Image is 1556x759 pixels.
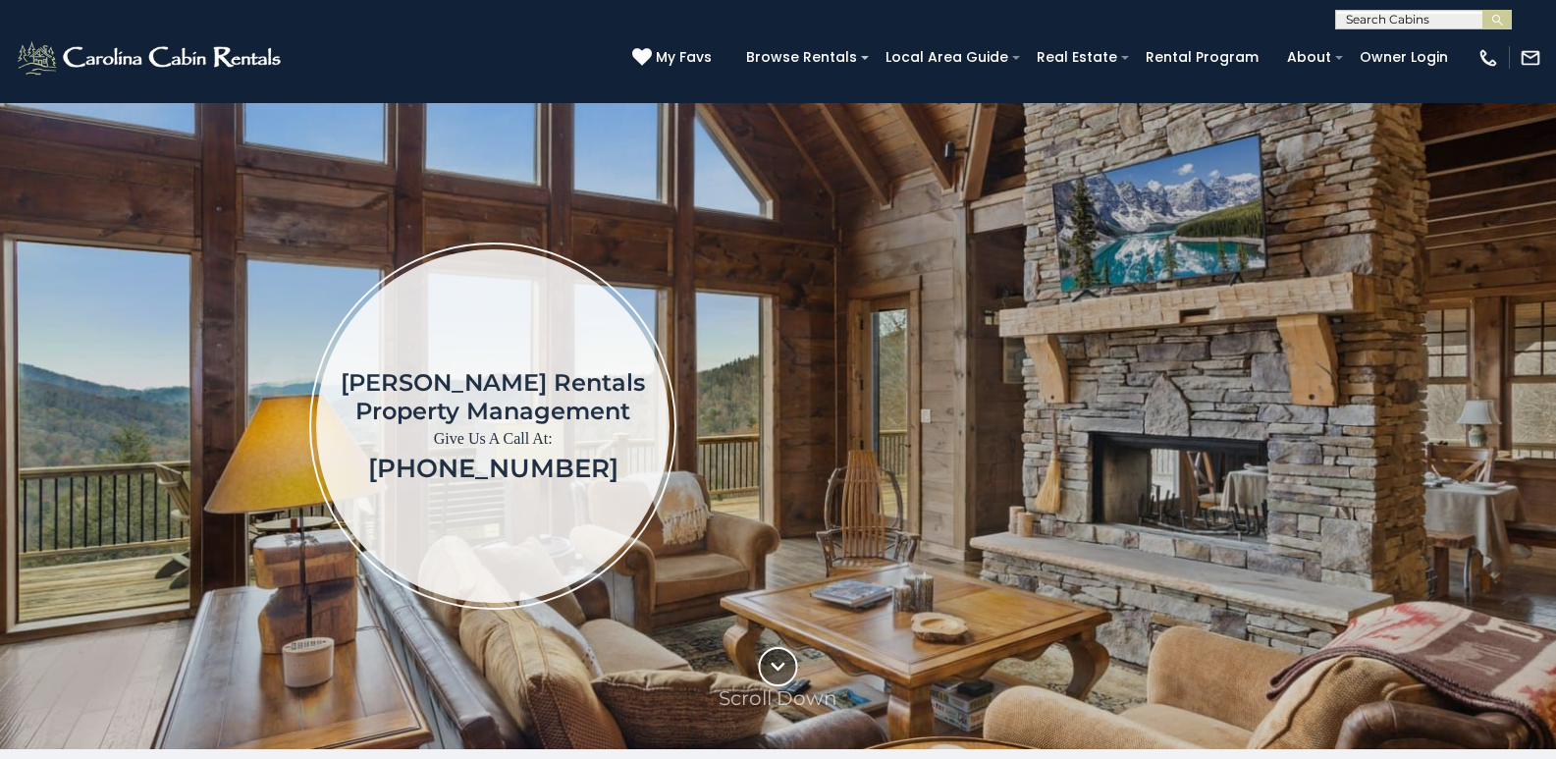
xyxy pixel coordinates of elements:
[957,161,1528,690] iframe: New Contact Form
[341,368,645,425] h1: [PERSON_NAME] Rentals Property Management
[341,425,645,453] p: Give Us A Call At:
[1477,47,1499,69] img: phone-regular-white.png
[719,686,837,710] p: Scroll Down
[1350,42,1458,73] a: Owner Login
[368,453,618,484] a: [PHONE_NUMBER]
[876,42,1018,73] a: Local Area Guide
[1520,47,1541,69] img: mail-regular-white.png
[656,47,712,68] span: My Favs
[632,47,717,69] a: My Favs
[15,38,287,78] img: White-1-2.png
[736,42,867,73] a: Browse Rentals
[1277,42,1341,73] a: About
[1136,42,1268,73] a: Rental Program
[1027,42,1127,73] a: Real Estate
